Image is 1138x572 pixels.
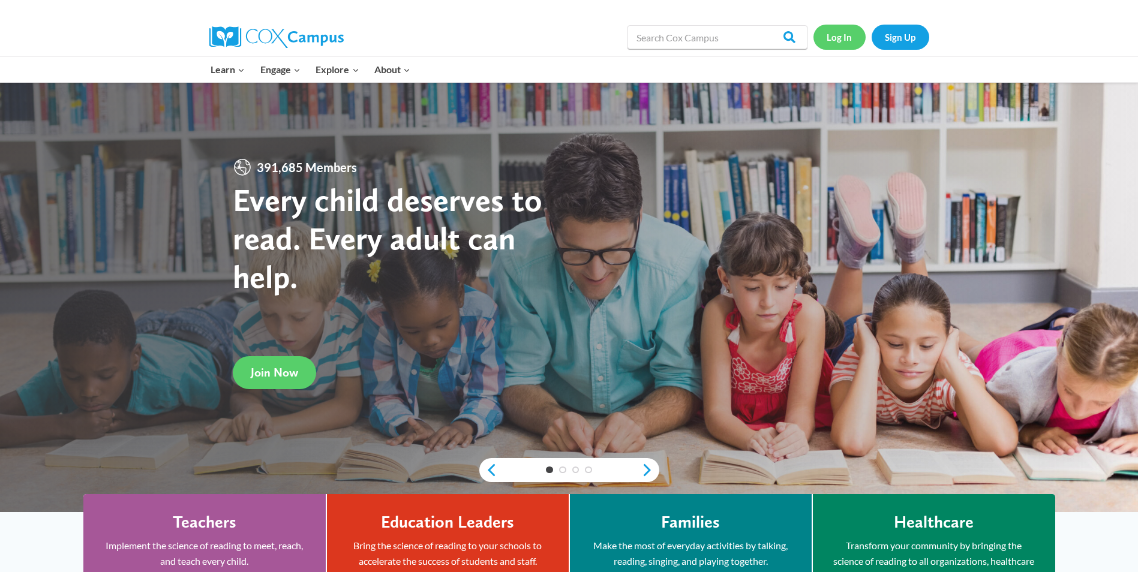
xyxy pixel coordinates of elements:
[479,463,497,477] a: previous
[253,57,308,82] button: Child menu of Engage
[233,180,542,295] strong: Every child deserves to read. Every adult can help.
[813,25,929,49] nav: Secondary Navigation
[546,466,553,474] a: 1
[813,25,866,49] a: Log In
[641,463,659,477] a: next
[627,25,807,49] input: Search Cox Campus
[661,512,720,532] h4: Families
[572,466,579,474] a: 3
[252,158,362,177] span: 391,685 Members
[209,26,344,48] img: Cox Campus
[251,365,298,380] span: Join Now
[173,512,236,532] h4: Teachers
[233,356,316,389] a: Join Now
[203,57,418,82] nav: Primary Navigation
[381,512,514,532] h4: Education Leaders
[308,57,367,82] button: Child menu of Explore
[367,57,418,82] button: Child menu of About
[872,25,929,49] a: Sign Up
[559,466,566,474] a: 2
[345,538,551,568] p: Bring the science of reading to your schools to accelerate the success of students and staff.
[203,57,253,82] button: Child menu of Learn
[894,512,974,532] h4: Healthcare
[101,538,308,568] p: Implement the science of reading to meet, reach, and teach every child.
[585,466,592,474] a: 4
[479,458,659,482] div: content slider buttons
[588,538,794,568] p: Make the most of everyday activities by talking, reading, singing, and playing together.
